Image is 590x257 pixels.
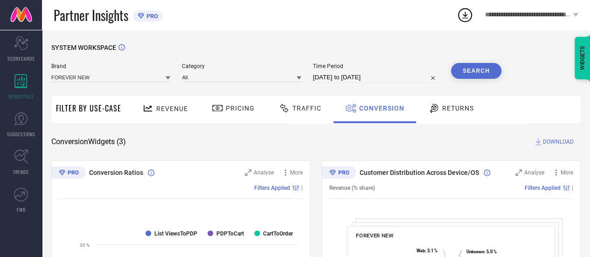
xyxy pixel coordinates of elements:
[254,169,274,176] span: Analyse
[7,131,35,138] span: SUGGESTIONS
[543,137,574,146] span: DOWNLOAD
[442,104,474,112] span: Returns
[329,185,375,191] span: Revenue (% share)
[356,232,393,239] span: FOREVER NEW
[154,230,197,237] text: List ViewsToPDP
[51,63,170,69] span: Brand
[7,55,35,62] span: SCORECARDS
[515,169,522,176] svg: Zoom
[51,44,116,51] span: SYSTEM WORKSPACE
[451,63,501,79] button: Search
[313,63,439,69] span: Time Period
[80,243,90,248] text: 30 %
[572,185,573,191] span: |
[254,185,290,191] span: Filters Applied
[524,169,544,176] span: Analyse
[51,137,126,146] span: Conversion Widgets ( 3 )
[313,72,439,83] input: Select time period
[360,169,479,176] span: Customer Distribution Across Device/OS
[525,185,561,191] span: Filters Applied
[89,169,143,176] span: Conversion Ratios
[17,206,26,213] span: FWD
[216,230,244,237] text: PDPToCart
[292,104,321,112] span: Traffic
[301,185,303,191] span: |
[416,248,425,253] tspan: Web
[466,249,496,254] text: : 5.0 %
[156,105,188,112] span: Revenue
[561,169,573,176] span: More
[226,104,255,112] span: Pricing
[466,249,484,254] tspan: Unknown
[416,248,437,253] text: : 3.1 %
[13,168,29,175] span: TRENDS
[56,103,121,114] span: Filter By Use-Case
[245,169,251,176] svg: Zoom
[54,6,128,25] span: Partner Insights
[51,167,86,181] div: Premium
[290,169,303,176] span: More
[144,13,158,20] span: PRO
[263,230,293,237] text: CartToOrder
[182,63,301,69] span: Category
[359,104,404,112] span: Conversion
[322,167,356,181] div: Premium
[457,7,473,23] div: Open download list
[8,93,34,100] span: WORKSPACE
